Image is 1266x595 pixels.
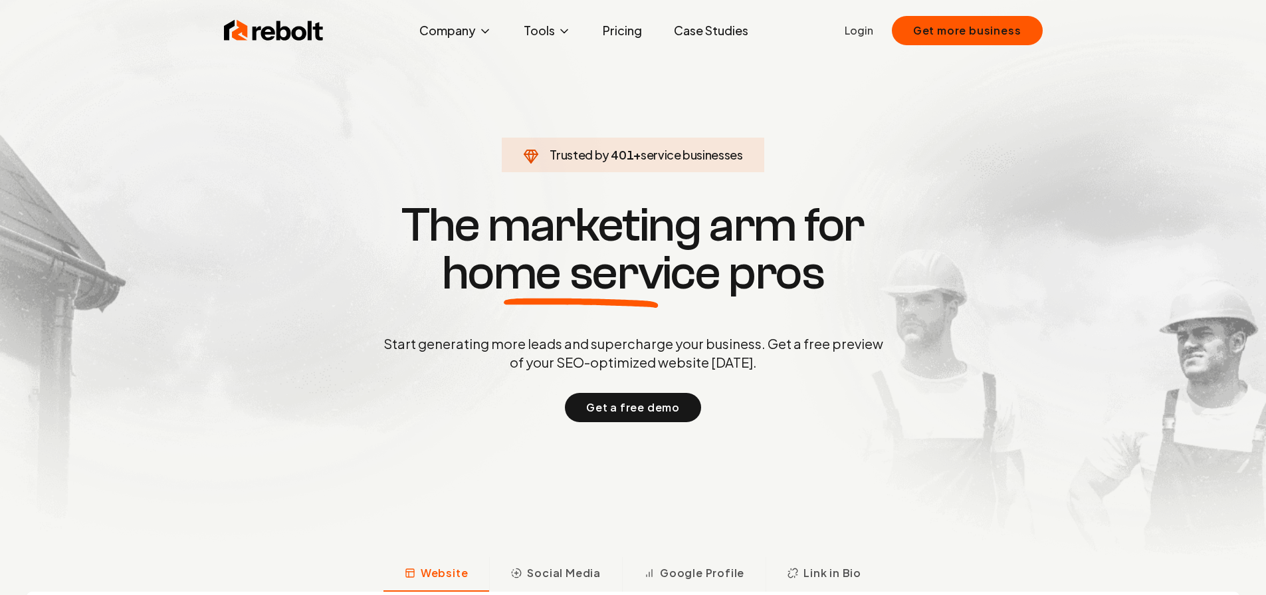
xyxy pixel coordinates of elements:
h1: The marketing arm for pros [314,201,952,297]
button: Link in Bio [766,557,883,592]
button: Get more business [892,16,1043,45]
p: Start generating more leads and supercharge your business. Get a free preview of your SEO-optimiz... [381,334,886,372]
span: Social Media [527,565,601,581]
button: Google Profile [622,557,766,592]
span: 401 [611,146,633,164]
img: Rebolt Logo [224,17,324,44]
span: service businesses [641,147,743,162]
a: Login [845,23,873,39]
a: Case Studies [663,17,759,44]
span: Google Profile [660,565,744,581]
a: Pricing [592,17,653,44]
button: Tools [513,17,581,44]
span: Link in Bio [803,565,861,581]
button: Company [409,17,502,44]
button: Social Media [489,557,622,592]
span: home service [442,249,720,297]
button: Get a free demo [565,393,701,422]
span: Website [421,565,469,581]
button: Website [383,557,490,592]
span: + [633,147,641,162]
span: Trusted by [550,147,609,162]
